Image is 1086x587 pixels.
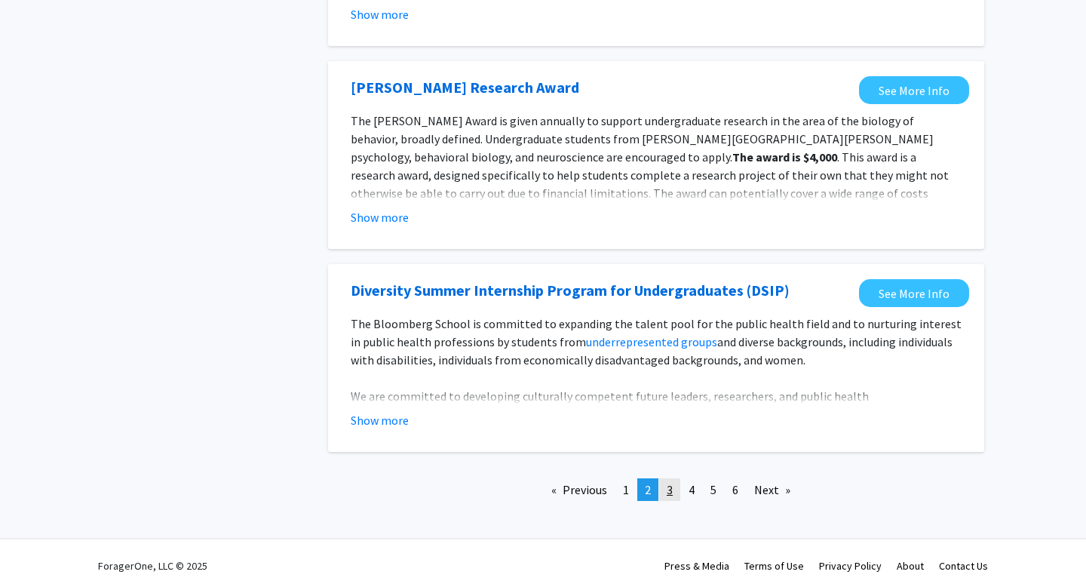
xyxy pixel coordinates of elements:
button: Show more [351,411,409,429]
span: 1 [623,482,629,497]
a: Opens in a new tab [351,279,790,302]
span: 5 [710,482,716,497]
a: Next page [747,478,798,501]
iframe: Chat [11,519,64,576]
span: 6 [732,482,738,497]
a: Opens in a new tab [351,76,579,99]
p: The Bloomberg School is committed to expanding the talent pool for the public health field and to... [351,315,962,369]
span: 2 [645,482,651,497]
p: We are committed to developing culturally competent future leaders, researchers, and public healt... [351,387,962,478]
strong: The award is $4,000 [732,149,837,164]
a: Press & Media [664,559,729,573]
a: Contact Us [939,559,988,573]
button: Show more [351,5,409,23]
a: Privacy Policy [819,559,882,573]
span: The [PERSON_NAME] Award is given annually to support undergraduate research in the area of the bi... [351,113,934,164]
span: 3 [667,482,673,497]
a: Previous page [544,478,615,501]
a: About [897,559,924,573]
a: Terms of Use [744,559,804,573]
a: underrepresented groups [586,334,717,349]
a: Opens in a new tab [859,76,969,104]
span: 4 [689,482,695,497]
button: Show more [351,208,409,226]
ul: Pagination [328,478,984,501]
a: Opens in a new tab [859,279,969,307]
